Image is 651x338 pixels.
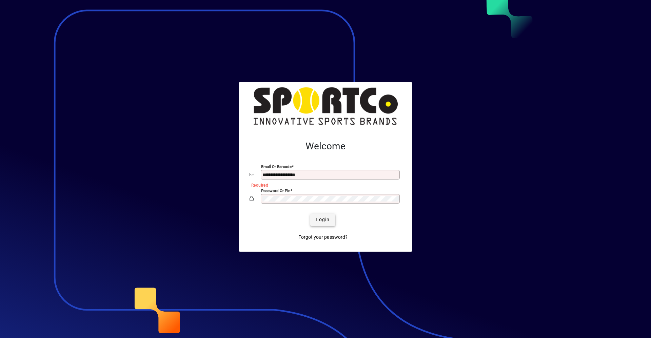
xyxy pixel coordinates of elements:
[296,231,350,244] a: Forgot your password?
[316,216,330,223] span: Login
[261,188,290,193] mat-label: Password or Pin
[250,141,401,152] h2: Welcome
[261,164,292,169] mat-label: Email or Barcode
[298,234,348,241] span: Forgot your password?
[251,181,396,188] mat-error: Required
[310,214,335,226] button: Login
